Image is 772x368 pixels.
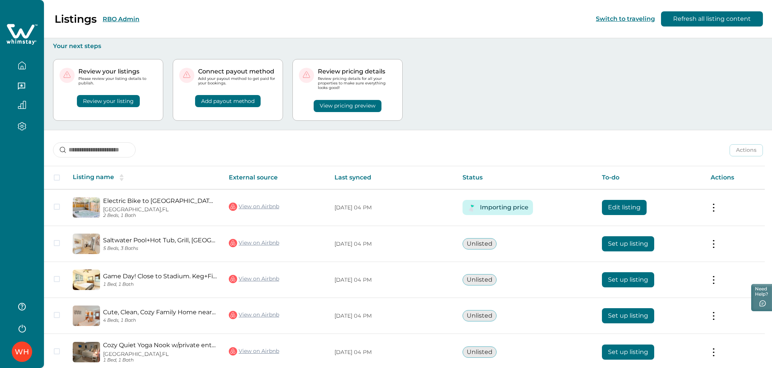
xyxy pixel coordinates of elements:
p: [DATE] 04 PM [334,276,450,284]
p: Listings [55,12,97,25]
p: 1 Bed, 1 Bath [103,282,217,287]
th: To-do [596,166,705,189]
button: Unlisted [463,238,497,249]
img: propertyImage_Electric Bike to Siesta Beach. Hot Tub Cottage. [73,197,100,218]
p: Connect payout method [198,68,277,75]
a: View on Airbnb [229,346,279,356]
p: [GEOGRAPHIC_DATA], FL [103,351,217,357]
p: Please review your listing details to publish. [78,76,157,86]
p: Review pricing details for all your properties to make sure everything looks good! [318,76,396,90]
th: Last synced [328,166,456,189]
a: View on Airbnb [229,202,279,212]
th: Status [456,166,596,189]
img: propertyImage_Cute, Clean, Cozy Family Home near Playground+Pool [73,306,100,326]
a: View on Airbnb [229,238,279,248]
th: Actions [705,166,765,189]
p: 2 Beds, 1 Bath [103,213,217,218]
p: Your next steps [53,42,763,50]
button: Unlisted [463,274,497,285]
div: Whimstay Host [15,343,29,361]
p: Review pricing details [318,68,396,75]
button: RBO Admin [103,16,139,23]
img: propertyImage_Game Day! Close to Stadium. Keg+Firepit+Parking. [73,270,100,290]
button: Set up listing [602,236,654,251]
th: Listing name [67,166,223,189]
button: Set up listing [602,345,654,360]
p: [GEOGRAPHIC_DATA], FL [103,206,217,213]
button: View pricing preview [314,100,381,112]
button: Set up listing [602,272,654,287]
button: Refresh all listing content [661,11,763,27]
a: View on Airbnb [229,310,279,320]
p: [DATE] 04 PM [334,312,450,320]
th: External source [223,166,328,189]
button: Review your listing [77,95,140,107]
a: Electric Bike to [GEOGRAPHIC_DATA]. Hot Tub Cottage. [103,197,217,204]
button: Set up listing [602,308,654,323]
p: [DATE] 04 PM [334,240,450,248]
button: Switch to traveling [596,15,655,22]
button: Add payout method [195,95,261,107]
img: propertyImage_Cozy Quiet Yoga Nook w/private entry & bird yard [73,342,100,362]
p: 5 Beds, 3 Baths [103,246,217,251]
p: 1 Bed, 1 Bath [103,357,217,363]
a: Cute, Clean, Cozy Family Home near Playground+Pool [103,309,217,316]
button: Unlisted [463,346,497,358]
a: Game Day! Close to Stadium. Keg+Firepit+Parking. [103,273,217,280]
img: Timer [467,203,477,212]
p: Review your listings [78,68,157,75]
p: [DATE] 04 PM [334,204,450,212]
a: View on Airbnb [229,274,279,284]
p: Add your payout method to get paid for your bookings. [198,76,277,86]
img: propertyImage_Saltwater Pool+Hot Tub, Grill, Walk Downtown [73,234,100,254]
button: Actions [730,144,763,156]
p: 4 Beds, 1 Bath [103,318,217,323]
button: Unlisted [463,310,497,321]
button: sorting [114,174,129,181]
a: Cozy Quiet Yoga Nook w/private entry & bird yard [103,341,217,349]
a: Saltwater Pool+Hot Tub, Grill, [GEOGRAPHIC_DATA] [103,237,217,244]
p: [DATE] 04 PM [334,349,450,356]
button: Importing price [480,200,528,215]
button: Edit listing [602,200,647,215]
